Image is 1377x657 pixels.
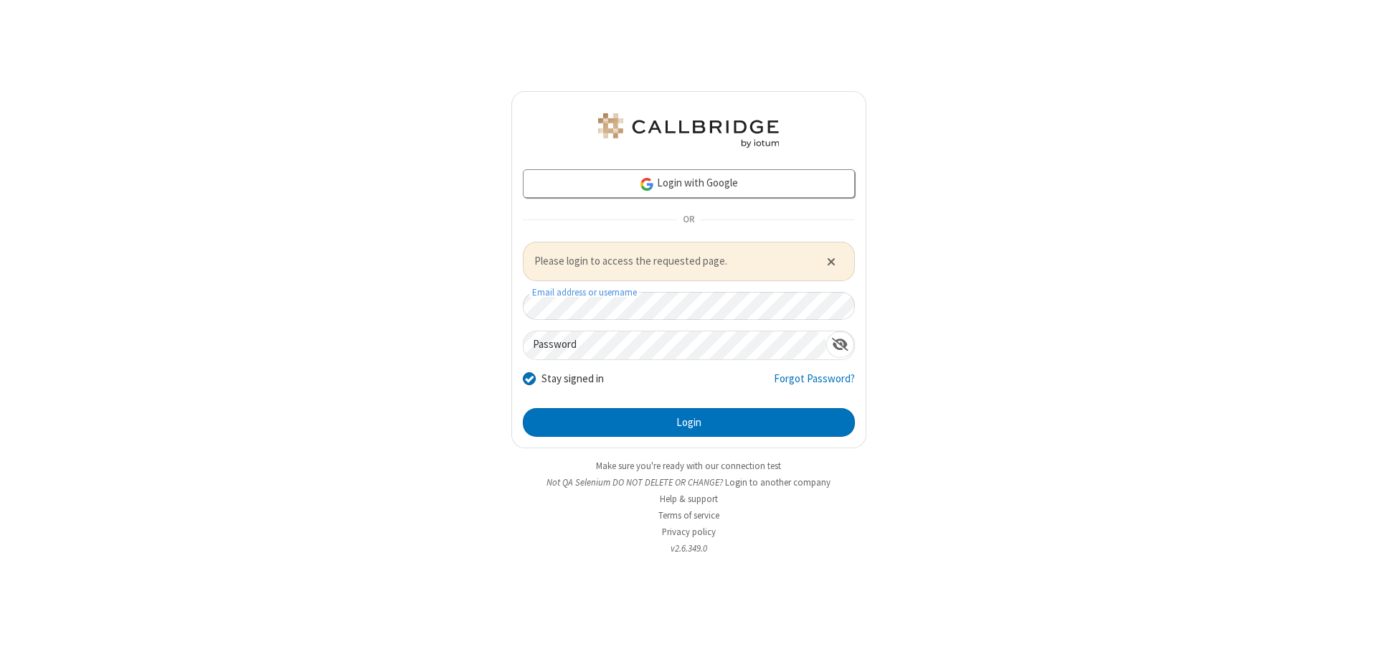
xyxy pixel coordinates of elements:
[660,493,718,505] a: Help & support
[511,542,866,555] li: v2.6.349.0
[523,292,855,320] input: Email address or username
[523,408,855,437] button: Login
[524,331,826,359] input: Password
[639,176,655,192] img: google-icon.png
[774,371,855,398] a: Forgot Password?
[658,509,719,521] a: Terms of service
[662,526,716,538] a: Privacy policy
[819,250,843,272] button: Close alert
[523,169,855,198] a: Login with Google
[511,476,866,489] li: Not QA Selenium DO NOT DELETE OR CHANGE?
[534,253,809,270] span: Please login to access the requested page.
[541,371,604,387] label: Stay signed in
[596,460,781,472] a: Make sure you're ready with our connection test
[595,113,782,148] img: QA Selenium DO NOT DELETE OR CHANGE
[677,210,700,230] span: OR
[725,476,831,489] button: Login to another company
[826,331,854,358] div: Show password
